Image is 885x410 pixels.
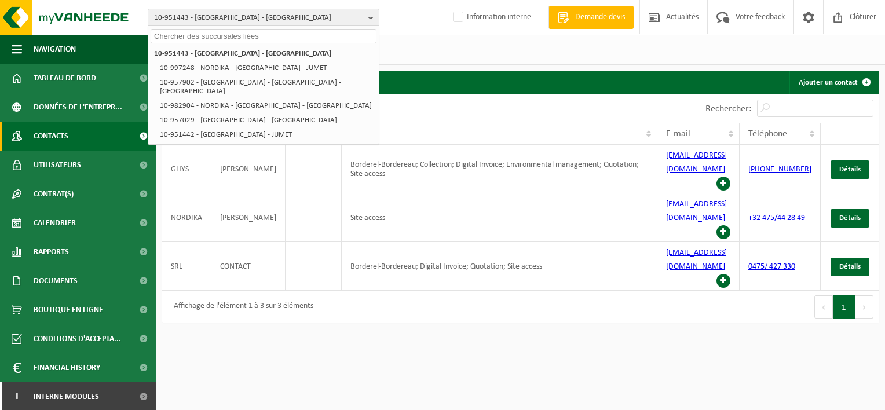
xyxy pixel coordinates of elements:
span: Navigation [34,35,76,64]
a: [EMAIL_ADDRESS][DOMAIN_NAME] [666,200,727,222]
button: Next [855,295,873,319]
span: Conditions d'accepta... [34,324,121,353]
span: E-mail [666,129,690,138]
span: Données de l'entrepr... [34,93,122,122]
a: Détails [831,209,869,228]
td: Borderel-Bordereau; Collection; Digital Invoice; Environmental management; Quotation; Site access [342,145,657,193]
td: GHYS [162,145,211,193]
li: 10-997248 - NORDIKA - [GEOGRAPHIC_DATA] - JUMET [156,61,376,75]
span: Financial History [34,353,100,382]
a: Ajouter un contact [789,71,878,94]
span: Détails [839,166,861,173]
td: SRL [162,242,211,291]
span: Documents [34,266,78,295]
td: NORDIKA [162,193,211,242]
li: 10-957029 - [GEOGRAPHIC_DATA] - [GEOGRAPHIC_DATA] [156,113,376,127]
button: 1 [833,295,855,319]
td: Site access [342,193,657,242]
li: 10-957902 - [GEOGRAPHIC_DATA] - [GEOGRAPHIC_DATA] - [GEOGRAPHIC_DATA] [156,75,376,98]
span: Calendrier [34,208,76,237]
td: [PERSON_NAME] [211,145,286,193]
input: Chercher des succursales liées [151,29,376,43]
span: Rapports [34,237,69,266]
span: Tableau de bord [34,64,96,93]
span: Détails [839,263,861,270]
td: [PERSON_NAME] [211,193,286,242]
span: 10-951443 - [GEOGRAPHIC_DATA] - [GEOGRAPHIC_DATA] [154,9,364,27]
a: [PHONE_NUMBER] [748,165,811,174]
span: Contacts [34,122,68,151]
td: CONTACT [211,242,286,291]
li: 10-951442 - [GEOGRAPHIC_DATA] - JUMET [156,127,376,142]
span: Contrat(s) [34,180,74,208]
a: Détails [831,258,869,276]
td: Borderel-Bordereau; Digital Invoice; Quotation; Site access [342,242,657,291]
button: Previous [814,295,833,319]
strong: 10-951443 - [GEOGRAPHIC_DATA] - [GEOGRAPHIC_DATA] [154,50,331,57]
a: [EMAIL_ADDRESS][DOMAIN_NAME] [666,151,727,174]
span: Demande devis [572,12,628,23]
a: Détails [831,160,869,179]
a: [EMAIL_ADDRESS][DOMAIN_NAME] [666,248,727,271]
a: Demande devis [548,6,634,29]
span: Boutique en ligne [34,295,103,324]
a: 0475/ 427 330 [748,262,795,271]
span: Téléphone [748,129,787,138]
div: Affichage de l'élément 1 à 3 sur 3 éléments [168,296,313,317]
button: 10-951443 - [GEOGRAPHIC_DATA] - [GEOGRAPHIC_DATA] [148,9,379,26]
label: Information interne [451,9,531,26]
a: +32 475/44 28 49 [748,214,805,222]
span: Détails [839,214,861,222]
li: 10-982904 - NORDIKA - [GEOGRAPHIC_DATA] - [GEOGRAPHIC_DATA] [156,98,376,113]
label: Rechercher: [705,104,751,114]
span: Utilisateurs [34,151,81,180]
